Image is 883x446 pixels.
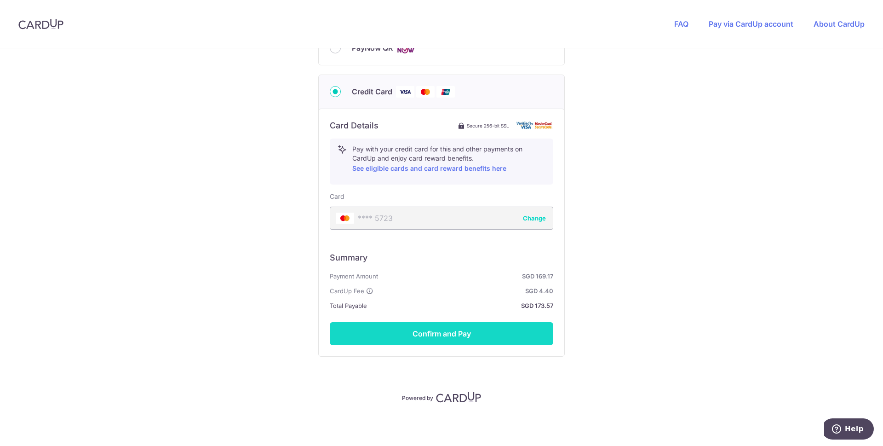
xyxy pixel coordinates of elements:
[824,418,874,441] iframe: Opens a widget where you can find more information
[467,122,509,129] span: Secure 256-bit SSL
[330,300,367,311] span: Total Payable
[352,86,392,97] span: Credit Card
[330,120,378,131] h6: Card Details
[330,252,553,263] h6: Summary
[516,122,553,129] img: card secure
[330,86,553,98] div: Credit Card Visa Mastercard Union Pay
[396,86,414,98] img: Visa
[674,19,688,29] a: FAQ
[352,42,393,53] span: PayNow QR
[814,19,865,29] a: About CardUp
[416,86,435,98] img: Mastercard
[352,145,545,174] p: Pay with your credit card for this and other payments on CardUp and enjoy card reward benefits.
[330,285,364,296] span: CardUp Fee
[709,19,793,29] a: Pay via CardUp account
[402,393,433,402] p: Powered by
[523,214,546,223] button: Change
[436,86,455,98] img: Union Pay
[396,42,415,54] img: Cards logo
[330,42,553,54] div: PayNow QR Cards logo
[436,392,481,403] img: CardUp
[330,322,553,345] button: Confirm and Pay
[330,271,378,282] span: Payment Amount
[330,192,344,201] label: Card
[371,300,553,311] strong: SGD 173.57
[382,271,553,282] strong: SGD 169.17
[18,18,63,29] img: CardUp
[377,285,553,296] strong: SGD 4.40
[352,164,506,172] a: See eligible cards and card reward benefits here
